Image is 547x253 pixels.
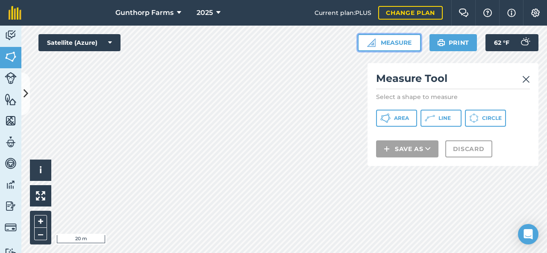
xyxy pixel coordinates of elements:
img: svg+xml;base64,PD94bWwgdmVyc2lvbj0iMS4wIiBlbmNvZGluZz0idXRmLTgiPz4KPCEtLSBHZW5lcmF0b3I6IEFkb2JlIE... [5,136,17,148]
span: Line [438,115,451,122]
span: Gunthorp Farms [115,8,174,18]
span: 62 ° F [494,34,509,51]
img: svg+xml;base64,PHN2ZyB4bWxucz0iaHR0cDovL3d3dy53My5vcmcvMjAwMC9zdmciIHdpZHRoPSIyMiIgaGVpZ2h0PSIzMC... [522,74,530,84]
span: 2025 [197,8,213,18]
img: svg+xml;base64,PD94bWwgdmVyc2lvbj0iMS4wIiBlbmNvZGluZz0idXRmLTgiPz4KPCEtLSBHZW5lcmF0b3I6IEFkb2JlIE... [516,34,533,51]
a: Change plan [378,6,443,20]
span: Circle [482,115,502,122]
button: Measure [358,34,421,51]
img: svg+xml;base64,PHN2ZyB4bWxucz0iaHR0cDovL3d3dy53My5vcmcvMjAwMC9zdmciIHdpZHRoPSI1NiIgaGVpZ2h0PSI2MC... [5,50,17,63]
img: svg+xml;base64,PHN2ZyB4bWxucz0iaHR0cDovL3d3dy53My5vcmcvMjAwMC9zdmciIHdpZHRoPSI1NiIgaGVpZ2h0PSI2MC... [5,93,17,106]
button: Line [421,110,462,127]
img: A cog icon [530,9,541,17]
img: svg+xml;base64,PHN2ZyB4bWxucz0iaHR0cDovL3d3dy53My5vcmcvMjAwMC9zdmciIHdpZHRoPSI1NiIgaGVpZ2h0PSI2MC... [5,114,17,127]
button: – [34,228,47,240]
span: Current plan : PLUS [315,8,371,17]
img: svg+xml;base64,PHN2ZyB4bWxucz0iaHR0cDovL3d3dy53My5vcmcvMjAwMC9zdmciIHdpZHRoPSIxNyIgaGVpZ2h0PSIxNy... [507,8,516,18]
button: Print [429,34,477,51]
img: A question mark icon [482,9,493,17]
button: Satellite (Azure) [38,34,121,51]
h2: Measure Tool [376,72,530,89]
button: Discard [445,140,492,157]
img: Two speech bubbles overlapping with the left bubble in the forefront [459,9,469,17]
span: i [39,165,42,175]
span: Area [394,115,409,122]
img: svg+xml;base64,PD94bWwgdmVyc2lvbj0iMS4wIiBlbmNvZGluZz0idXRmLTgiPz4KPCEtLSBHZW5lcmF0b3I6IEFkb2JlIE... [5,72,17,84]
button: Area [376,110,417,127]
img: svg+xml;base64,PD94bWwgdmVyc2lvbj0iMS4wIiBlbmNvZGluZz0idXRmLTgiPz4KPCEtLSBHZW5lcmF0b3I6IEFkb2JlIE... [5,200,17,212]
button: 62 °F [485,34,538,51]
button: + [34,215,47,228]
img: svg+xml;base64,PD94bWwgdmVyc2lvbj0iMS4wIiBlbmNvZGluZz0idXRmLTgiPz4KPCEtLSBHZW5lcmF0b3I6IEFkb2JlIE... [5,29,17,42]
img: svg+xml;base64,PHN2ZyB4bWxucz0iaHR0cDovL3d3dy53My5vcmcvMjAwMC9zdmciIHdpZHRoPSIxNCIgaGVpZ2h0PSIyNC... [384,144,390,154]
button: i [30,160,51,181]
img: svg+xml;base64,PHN2ZyB4bWxucz0iaHR0cDovL3d3dy53My5vcmcvMjAwMC9zdmciIHdpZHRoPSIxOSIgaGVpZ2h0PSIyNC... [437,38,445,48]
button: Circle [465,110,506,127]
img: svg+xml;base64,PD94bWwgdmVyc2lvbj0iMS4wIiBlbmNvZGluZz0idXRmLTgiPz4KPCEtLSBHZW5lcmF0b3I6IEFkb2JlIE... [5,221,17,233]
p: Select a shape to measure [376,93,530,101]
button: Save as [376,140,438,157]
img: svg+xml;base64,PD94bWwgdmVyc2lvbj0iMS4wIiBlbmNvZGluZz0idXRmLTgiPz4KPCEtLSBHZW5lcmF0b3I6IEFkb2JlIE... [5,157,17,170]
img: fieldmargin Logo [9,6,21,20]
img: Ruler icon [367,38,376,47]
img: svg+xml;base64,PD94bWwgdmVyc2lvbj0iMS4wIiBlbmNvZGluZz0idXRmLTgiPz4KPCEtLSBHZW5lcmF0b3I6IEFkb2JlIE... [5,178,17,191]
div: Open Intercom Messenger [518,224,538,244]
img: Four arrows, one pointing top left, one top right, one bottom right and the last bottom left [36,191,45,201]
